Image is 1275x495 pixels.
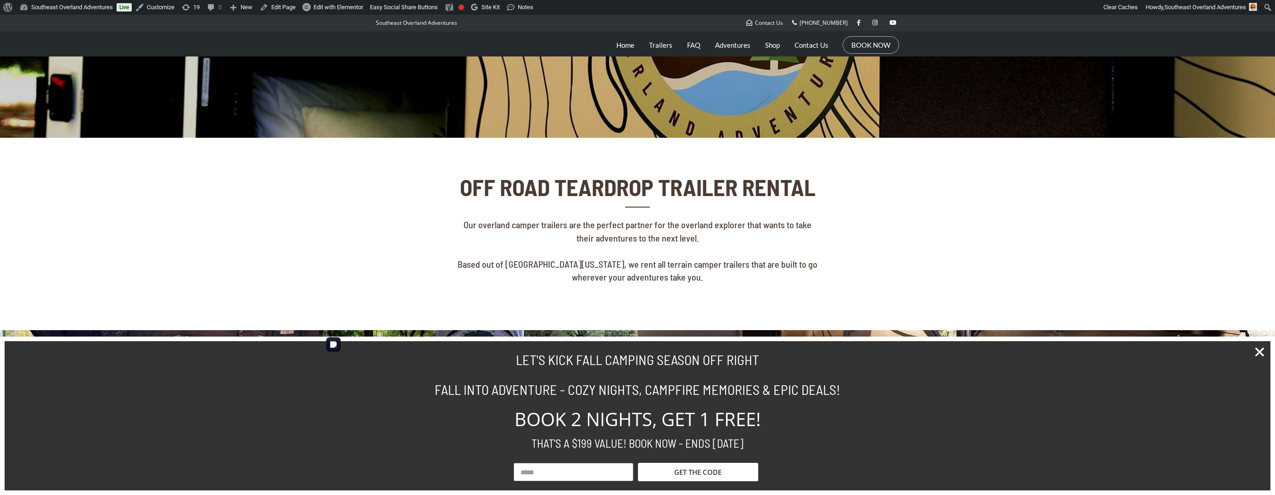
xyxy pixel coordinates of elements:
[765,34,780,56] a: Shop
[687,34,700,56] a: FAQ
[481,4,500,11] span: Site Kit
[380,410,895,428] h2: BOOK 2 NIGHTS, GET 1 FREE!
[715,34,750,56] a: Adventures
[1253,346,1266,358] a: Close
[792,19,848,27] a: [PHONE_NUMBER]
[380,382,895,396] h2: FALL INTO ADVENTURE - COZY NIGHTS, CAMPFIRE MEMORIES & EPIC DEALS!
[380,438,895,449] h2: THAT'S A $199 VALUE! BOOK NOW - ENDS [DATE]
[851,40,890,50] a: BOOK NOW
[794,34,828,56] a: Contact Us
[457,218,818,284] p: Our overland camper trailers are the perfect partner for the overland explorer that wants to take...
[649,34,672,56] a: Trailers
[117,3,132,11] a: Live
[376,17,457,29] p: Southeast Overland Adventures
[380,353,895,366] h2: LET'S KICK FALL CAMPING SEASON OFF RIGHT
[1164,4,1246,11] span: Southeast Overland Adventures
[674,469,721,476] span: GET THE CODE
[313,4,363,11] span: Edit with Elementor
[800,19,848,27] span: [PHONE_NUMBER]
[638,463,758,481] button: GET THE CODE
[459,5,464,10] div: Needs improvement
[746,19,783,27] a: Contact Us
[457,174,818,200] h2: OFF ROAD TEARDROP TRAILER RENTAL
[616,34,634,56] a: Home
[755,19,783,27] span: Contact Us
